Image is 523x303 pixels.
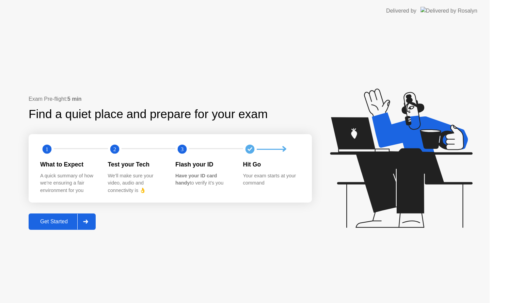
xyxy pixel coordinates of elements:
[40,172,97,194] div: A quick summary of how we’re ensuring a fair environment for you
[113,146,116,153] text: 2
[29,105,269,123] div: Find a quiet place and prepare for your exam
[108,172,165,194] div: We’ll make sure your video, audio and connectivity is 👌
[108,160,165,169] div: Test your Tech
[46,146,48,153] text: 1
[40,160,97,169] div: What to Expect
[29,213,96,230] button: Get Started
[175,172,232,187] div: to verify it’s you
[243,160,300,169] div: Hit Go
[31,219,77,225] div: Get Started
[67,96,82,102] b: 5 min
[175,160,232,169] div: Flash your ID
[181,146,184,153] text: 3
[243,172,300,187] div: Your exam starts at your command
[386,7,416,15] div: Delivered by
[421,7,477,15] img: Delivered by Rosalyn
[29,95,312,103] div: Exam Pre-flight:
[175,173,217,186] b: Have your ID card handy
